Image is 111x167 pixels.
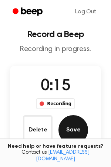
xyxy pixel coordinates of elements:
[4,150,107,163] span: Contact us
[68,3,104,21] a: Log Out
[6,30,105,39] h1: Record a Beep
[7,5,49,19] a: Beep
[36,98,75,109] div: Recording
[23,115,53,145] button: Delete Audio Record
[58,115,88,145] button: Save Audio Record
[36,150,90,162] a: [EMAIL_ADDRESS][DOMAIN_NAME]
[41,79,70,94] span: 0:15
[6,45,105,54] p: Recording in progress.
